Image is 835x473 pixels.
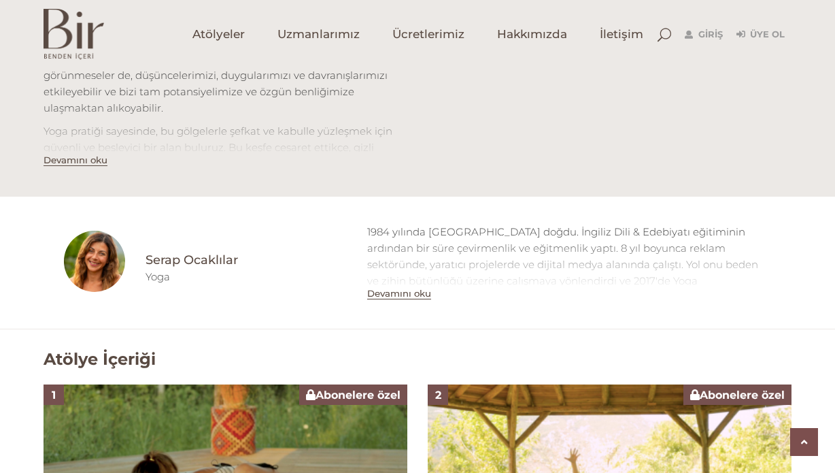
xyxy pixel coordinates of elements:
span: Ücretlerimiz [392,27,464,42]
span: Hakkımızda [497,27,567,42]
span: 2 [435,389,441,402]
span: Atölyeler [192,27,245,42]
span: Abonelere özel [306,389,401,402]
span: Abonelere özel [690,389,785,402]
div: 1984 yılında [GEOGRAPHIC_DATA] doğdu. İngiliz Dili & Edebiyatı eğitiminin ardından bir süre çevir... [367,224,771,387]
img: serapocakprofil-100x100.jpg [64,231,125,292]
span: İletişim [600,27,643,42]
p: Yoga pratiği sayesinde, bu gölgelerle şefkat ve kabulle yüzleşmek için güvenli ve besleyici bir a... [44,123,407,270]
button: Devamını oku [367,288,431,299]
span: Uzmanlarımız [277,27,360,42]
button: Devamını oku [44,154,107,166]
a: Giriş [685,27,723,43]
a: Üye Ol [736,27,785,43]
h2: Atölye İçeriği [44,350,156,370]
a: Serap Ocaklılar [146,252,347,269]
a: Yoga [146,270,170,283]
span: 1 [52,389,56,402]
